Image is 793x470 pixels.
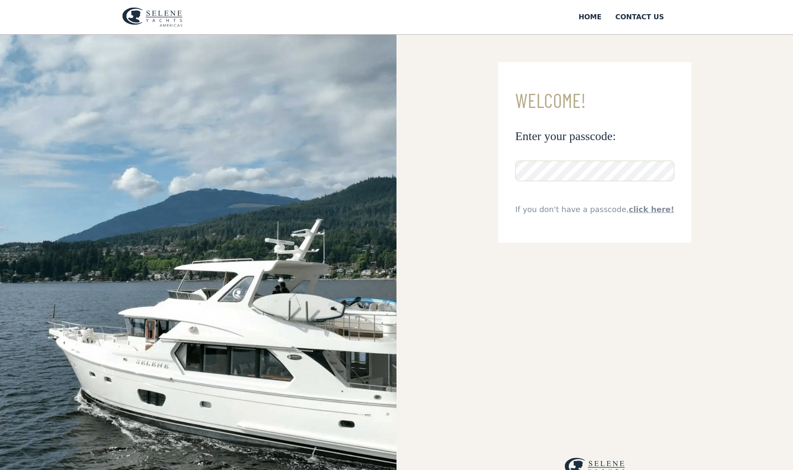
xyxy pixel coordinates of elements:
img: logo [122,7,183,27]
div: If you don't have a passcode, [515,204,674,215]
div: Contact US [615,12,664,22]
div: Home [579,12,602,22]
a: click here! [629,205,674,214]
h3: Enter your passcode: [515,129,674,144]
form: Email Form [498,62,691,242]
h3: Welcome! [515,90,674,111]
